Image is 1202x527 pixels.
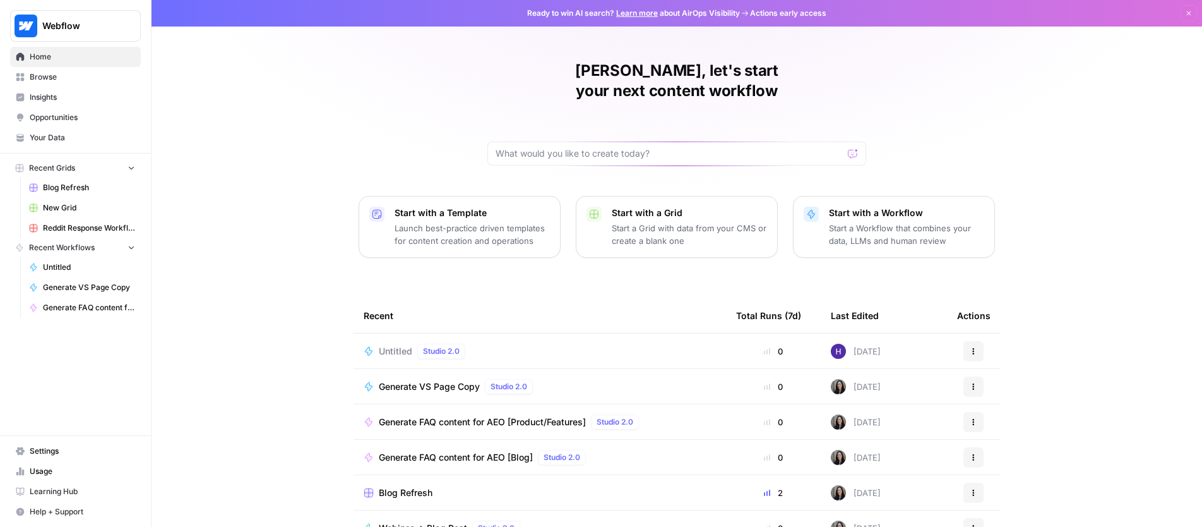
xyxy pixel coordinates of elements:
span: Studio 2.0 [491,381,527,392]
img: m6v5pme5aerzgxq12grlte2ge8nl [831,485,846,500]
a: New Grid [23,198,141,218]
p: Start with a Grid [612,207,767,219]
span: Generate FAQ content for AEO [Product/Features] [379,416,586,428]
a: Usage [10,461,141,482]
span: Browse [30,71,135,83]
a: Your Data [10,128,141,148]
h1: [PERSON_NAME], let's start your next content workflow [487,61,866,101]
a: Generate VS Page CopyStudio 2.0 [364,379,716,394]
button: Start with a TemplateLaunch best-practice driven templates for content creation and operations [359,196,561,258]
span: Home [30,51,135,63]
p: Start a Workflow that combines your data, LLMs and human review [829,222,984,247]
a: Blog Refresh [364,487,716,499]
a: Browse [10,67,141,87]
button: Help + Support [10,502,141,522]
img: m6v5pme5aerzgxq12grlte2ge8nl [831,450,846,465]
img: g89yd3vngp6nmyxsd387bscp2914 [831,344,846,359]
div: 0 [736,416,811,428]
span: Untitled [43,262,135,273]
div: Recent [364,298,716,333]
span: New Grid [43,202,135,214]
span: Generate VS Page Copy [379,380,480,393]
a: Learn more [616,8,658,18]
div: [DATE] [831,415,881,430]
span: Generate VS Page Copy [43,282,135,293]
div: 0 [736,451,811,464]
a: Learning Hub [10,482,141,502]
p: Start with a Template [395,207,550,219]
a: Generate FAQ content for AEO [Product/Features]Studio 2.0 [364,415,716,430]
span: Untitled [379,345,412,358]
span: Actions early access [750,8,826,19]
a: UntitledStudio 2.0 [364,344,716,359]
span: Usage [30,466,135,477]
p: Start with a Workflow [829,207,984,219]
a: Generate FAQ content for AEO [Blog]Studio 2.0 [364,450,716,465]
button: Recent Grids [10,159,141,178]
a: Opportunities [10,107,141,128]
div: Last Edited [831,298,879,333]
p: Start a Grid with data from your CMS or create a blank one [612,222,767,247]
a: Insights [10,87,141,107]
img: Webflow Logo [15,15,37,37]
span: Studio 2.0 [597,416,633,428]
a: Untitled [23,257,141,277]
span: Insights [30,92,135,103]
span: Generate FAQ content for AEO [Product/Features] [43,302,135,313]
img: m6v5pme5aerzgxq12grlte2ge8nl [831,415,846,430]
div: 0 [736,380,811,393]
a: Blog Refresh [23,178,141,198]
button: Recent Workflows [10,238,141,257]
span: Help + Support [30,506,135,518]
div: [DATE] [831,450,881,465]
img: m6v5pme5aerzgxq12grlte2ge8nl [831,379,846,394]
a: Reddit Response Workflow Grid [23,218,141,238]
a: Generate VS Page Copy [23,277,141,298]
span: Your Data [30,132,135,143]
button: Workspace: Webflow [10,10,141,42]
div: 2 [736,487,811,499]
a: Generate FAQ content for AEO [Product/Features] [23,298,141,318]
span: Blog Refresh [43,182,135,193]
span: Webflow [42,20,119,32]
span: Learning Hub [30,486,135,497]
button: Start with a GridStart a Grid with data from your CMS or create a blank one [576,196,778,258]
div: [DATE] [831,344,881,359]
div: 0 [736,345,811,358]
span: Reddit Response Workflow Grid [43,222,135,234]
span: Blog Refresh [379,487,432,499]
a: Settings [10,441,141,461]
span: Settings [30,445,135,457]
input: What would you like to create today? [496,147,843,160]
div: [DATE] [831,379,881,394]
span: Recent Workflows [29,242,95,253]
div: [DATE] [831,485,881,500]
span: Recent Grids [29,162,75,174]
span: Studio 2.0 [544,452,580,463]
div: Actions [957,298,991,333]
span: Generate FAQ content for AEO [Blog] [379,451,533,464]
button: Start with a WorkflowStart a Workflow that combines your data, LLMs and human review [793,196,995,258]
span: Ready to win AI search? about AirOps Visibility [527,8,740,19]
span: Studio 2.0 [423,346,460,357]
p: Launch best-practice driven templates for content creation and operations [395,222,550,247]
div: Total Runs (7d) [736,298,801,333]
a: Home [10,47,141,67]
span: Opportunities [30,112,135,123]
